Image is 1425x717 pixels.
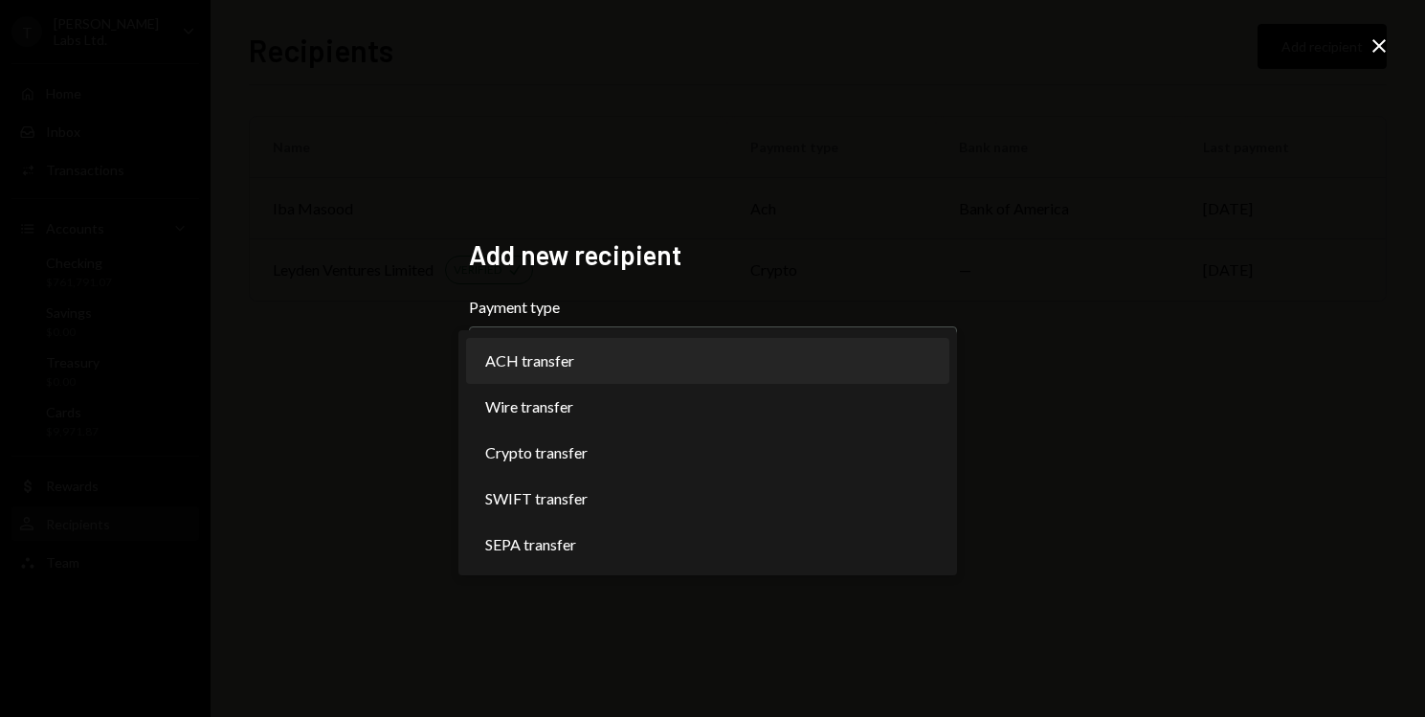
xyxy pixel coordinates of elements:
span: SWIFT transfer [485,487,588,510]
h2: Add new recipient [469,236,957,274]
span: ACH transfer [485,349,574,372]
button: Payment type [469,326,957,380]
span: Crypto transfer [485,441,588,464]
span: Wire transfer [485,395,573,418]
label: Payment type [469,296,957,319]
span: SEPA transfer [485,533,576,556]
